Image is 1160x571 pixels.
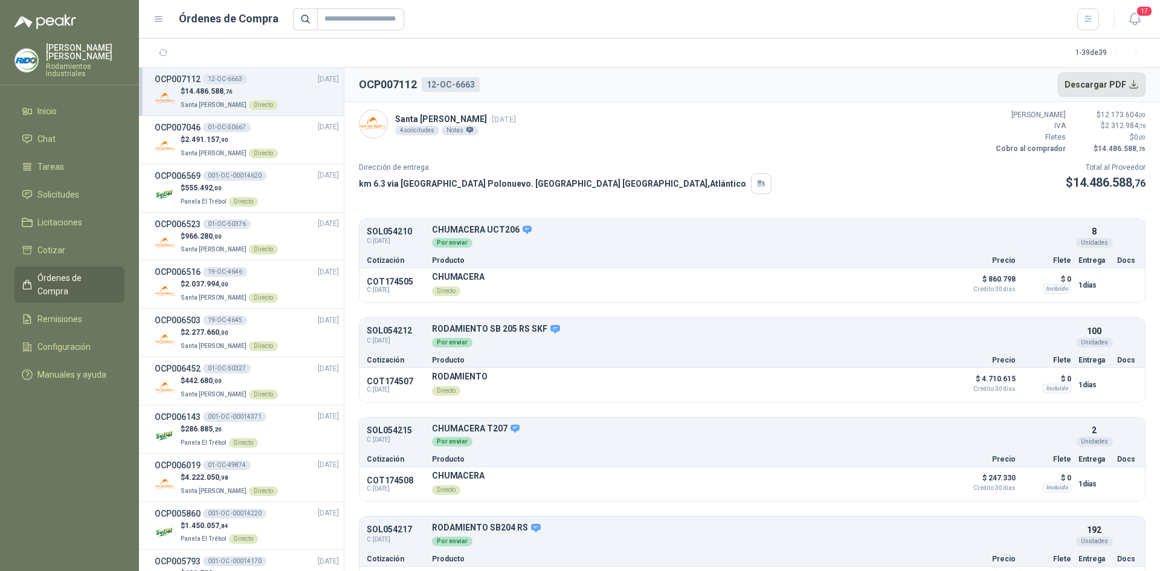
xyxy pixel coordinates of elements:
[1087,324,1101,338] p: 100
[1066,173,1145,192] p: $
[359,162,772,173] p: Dirección de entrega
[14,100,124,123] a: Inicio
[37,340,91,353] span: Configuración
[955,555,1016,563] p: Precio
[181,102,246,108] span: Santa [PERSON_NAME]
[1117,257,1138,264] p: Docs
[1092,225,1097,238] p: 8
[155,459,201,472] h3: OCP006019
[367,426,425,435] p: SOL054215
[37,132,56,146] span: Chat
[432,257,948,264] p: Producto
[155,169,201,182] h3: OCP006569
[37,368,106,381] span: Manuales y ayuda
[155,362,201,375] h3: OCP006452
[37,160,64,173] span: Tareas
[367,277,425,286] p: COT174505
[14,183,124,206] a: Solicitudes
[1136,146,1145,152] span: ,76
[37,312,82,326] span: Remisiones
[1136,5,1153,17] span: 17
[318,218,339,230] span: [DATE]
[318,266,339,278] span: [DATE]
[1073,175,1145,190] span: 14.486.588
[229,438,258,448] div: Directo
[955,456,1016,463] p: Precio
[14,155,124,178] a: Tareas
[359,76,417,93] h2: OCP007112
[955,485,1016,491] span: Crédito 30 días
[203,364,251,373] div: 01-OC-50327
[229,534,258,544] div: Directo
[37,271,113,298] span: Órdenes de Compra
[432,386,460,396] div: Directo
[993,143,1066,155] p: Cobro al comprador
[181,472,278,483] p: $
[155,410,201,424] h3: OCP006143
[318,556,339,567] span: [DATE]
[203,123,251,132] div: 01-OC-50667
[37,216,82,229] span: Licitaciones
[185,473,228,482] span: 4.222.050
[203,509,266,518] div: 001-OC -00014220
[155,522,176,543] img: Company Logo
[249,486,278,496] div: Directo
[367,286,425,294] span: C: [DATE]
[359,177,746,190] p: km 6.3 via [GEOGRAPHIC_DATA] Polonuevo. [GEOGRAPHIC_DATA] [GEOGRAPHIC_DATA] , Atlántico
[367,535,425,544] span: C: [DATE]
[367,257,425,264] p: Cotización
[1023,257,1071,264] p: Flete
[1023,272,1071,286] p: $ 0
[155,265,339,303] a: OCP00651619-OC-4646[DATE] Company Logo$2.037.994,00Santa [PERSON_NAME]Directo
[155,425,176,447] img: Company Logo
[359,110,387,138] img: Company Logo
[955,471,1016,491] p: $ 247.330
[229,197,258,207] div: Directo
[181,279,278,290] p: $
[14,363,124,386] a: Manuales y ayuda
[1066,162,1145,173] p: Total al Proveedor
[993,120,1066,132] p: IVA
[1132,178,1145,189] span: ,76
[1098,144,1145,153] span: 14.486.588
[955,272,1016,292] p: $ 860.798
[249,341,278,351] div: Directo
[181,375,278,387] p: $
[185,425,222,433] span: 286.885
[181,391,246,398] span: Santa [PERSON_NAME]
[181,134,278,146] p: $
[367,386,425,393] span: C: [DATE]
[1043,384,1071,393] div: Incluido
[249,390,278,399] div: Directo
[14,308,124,331] a: Remisiones
[219,329,228,336] span: ,00
[1076,338,1113,347] div: Unidades
[1075,44,1145,63] div: 1 - 39 de 39
[14,266,124,303] a: Órdenes de Compra
[155,555,201,568] h3: OCP005793
[432,471,485,480] p: CHUMACERA
[14,15,76,29] img: Logo peakr
[1073,143,1145,155] p: $
[249,149,278,158] div: Directo
[203,219,251,229] div: 01-OC-50376
[367,435,425,445] span: C: [DATE]
[318,508,339,519] span: [DATE]
[155,88,176,109] img: Company Logo
[318,363,339,375] span: [DATE]
[185,135,228,144] span: 2.491.157
[367,376,425,386] p: COT174507
[1101,111,1145,119] span: 12.173.604
[367,227,425,236] p: SOL054210
[318,315,339,326] span: [DATE]
[955,386,1016,392] span: Crédito 30 días
[155,314,339,352] a: OCP00650319-OC-4645[DATE] Company Logo$2.277.660,00Santa [PERSON_NAME]Directo
[367,525,425,534] p: SOL054217
[203,74,247,84] div: 12-OC-6663
[155,377,176,398] img: Company Logo
[155,169,339,207] a: OCP006569001-OC -00014620[DATE] Company Logo$555.492,00Panela El TrébolDirecto
[155,184,176,205] img: Company Logo
[993,109,1066,121] p: [PERSON_NAME]
[432,225,1071,236] p: CHUMACERA UCT206
[185,376,222,385] span: 442.680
